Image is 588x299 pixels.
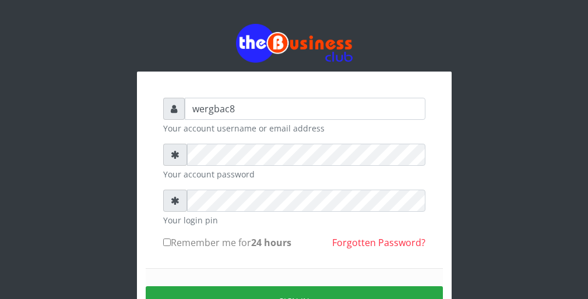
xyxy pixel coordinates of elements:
[163,168,425,180] small: Your account password
[185,98,425,120] input: Username or email address
[251,236,291,249] b: 24 hours
[163,122,425,134] small: Your account username or email address
[163,214,425,226] small: Your login pin
[163,239,171,246] input: Remember me for24 hours
[163,236,291,250] label: Remember me for
[332,236,425,249] a: Forgotten Password?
